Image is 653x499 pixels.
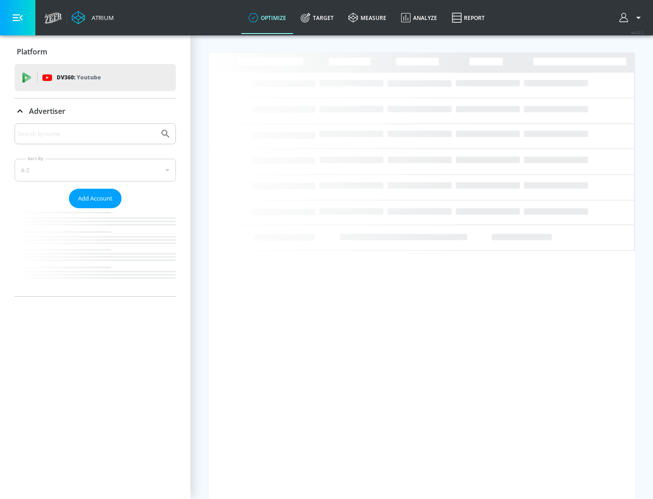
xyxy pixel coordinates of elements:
[15,98,176,124] div: Advertiser
[341,1,394,34] a: measure
[29,106,65,116] p: Advertiser
[78,193,112,204] span: Add Account
[15,39,176,64] div: Platform
[15,159,176,181] div: A-Z
[72,11,114,24] a: Atrium
[394,1,444,34] a: Analyze
[18,128,156,140] input: Search by name
[88,14,114,22] div: Atrium
[26,156,45,161] label: Sort By
[631,30,644,35] span: v 4.22.2
[241,1,293,34] a: optimize
[444,1,492,34] a: Report
[57,73,101,83] p: DV360:
[77,73,101,82] p: Youtube
[15,64,176,91] div: DV360: Youtube
[293,1,341,34] a: Target
[17,47,47,57] p: Platform
[15,208,176,296] nav: list of Advertiser
[15,123,176,296] div: Advertiser
[69,189,122,208] button: Add Account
